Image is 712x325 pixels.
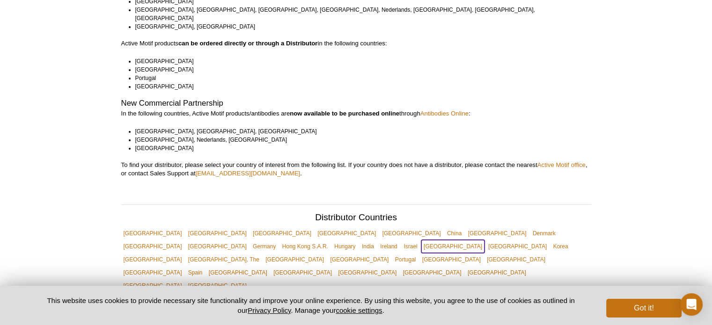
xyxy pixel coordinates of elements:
li: [GEOGRAPHIC_DATA] [135,57,583,65]
a: [GEOGRAPHIC_DATA] [206,266,270,279]
a: [GEOGRAPHIC_DATA] [121,253,184,266]
a: [GEOGRAPHIC_DATA] [336,266,399,279]
a: [GEOGRAPHIC_DATA] [121,266,184,279]
a: [GEOGRAPHIC_DATA] [263,253,326,266]
a: Active Motif office [537,161,586,168]
strong: now available to be purchased online [290,110,399,117]
li: [GEOGRAPHIC_DATA], [GEOGRAPHIC_DATA] [135,22,583,31]
a: [GEOGRAPHIC_DATA] [484,253,548,266]
a: [GEOGRAPHIC_DATA] [250,227,314,240]
a: Hungary [332,240,358,253]
a: Denmark [530,227,558,240]
a: Ireland [378,240,400,253]
a: Korea [551,240,570,253]
a: [EMAIL_ADDRESS][DOMAIN_NAME] [196,170,301,177]
li: Portugal [135,74,583,82]
a: [GEOGRAPHIC_DATA] [186,279,249,292]
p: To find your distributor, please select your country of interest from the following list. If your... [121,161,591,178]
a: [GEOGRAPHIC_DATA] [401,266,464,279]
a: [GEOGRAPHIC_DATA] [420,253,483,266]
a: [GEOGRAPHIC_DATA] [121,227,184,240]
li: [GEOGRAPHIC_DATA], [GEOGRAPHIC_DATA], [GEOGRAPHIC_DATA] [135,127,583,136]
a: Israel [401,240,419,253]
li: [GEOGRAPHIC_DATA], Nederlands, [GEOGRAPHIC_DATA] [135,136,583,144]
h2: Distributor Countries [121,213,591,224]
p: In the following countries, Active Motif products/antibodies are through : [121,109,591,118]
a: [GEOGRAPHIC_DATA], The [186,253,262,266]
li: [GEOGRAPHIC_DATA] [135,144,583,152]
button: Got it! [606,299,681,318]
a: [GEOGRAPHIC_DATA] [380,227,443,240]
a: Hong Kong S.A.R. [280,240,330,253]
a: [GEOGRAPHIC_DATA] [465,266,528,279]
a: [GEOGRAPHIC_DATA] [421,240,484,253]
li: [GEOGRAPHIC_DATA], [GEOGRAPHIC_DATA], [GEOGRAPHIC_DATA], [GEOGRAPHIC_DATA], Nederlands, [GEOGRAPH... [135,6,583,22]
p: Active Motif products in the following countries: [121,39,591,48]
div: Open Intercom Messenger [680,293,703,316]
a: [GEOGRAPHIC_DATA] [271,266,334,279]
h2: New Commercial Partnership [121,99,591,108]
a: [GEOGRAPHIC_DATA] [121,279,184,292]
li: [GEOGRAPHIC_DATA] [135,65,583,74]
li: [GEOGRAPHIC_DATA] [135,82,583,91]
strong: can be ordered directly or through a Distributor [178,40,318,47]
a: [GEOGRAPHIC_DATA] [186,240,249,253]
a: Spain [186,266,205,279]
a: [GEOGRAPHIC_DATA] [121,240,184,253]
a: China [445,227,464,240]
p: This website uses cookies to provide necessary site functionality and improve your online experie... [31,296,591,315]
a: Antibodies Online [420,110,469,117]
a: [GEOGRAPHIC_DATA] [486,240,549,253]
a: Portugal [393,253,418,266]
a: [GEOGRAPHIC_DATA] [328,253,391,266]
button: cookie settings [336,306,382,314]
a: Germany [250,240,278,253]
a: Privacy Policy [248,306,291,314]
a: India [360,240,376,253]
a: [GEOGRAPHIC_DATA] [315,227,378,240]
a: [GEOGRAPHIC_DATA] [466,227,529,240]
a: [GEOGRAPHIC_DATA] [186,227,249,240]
